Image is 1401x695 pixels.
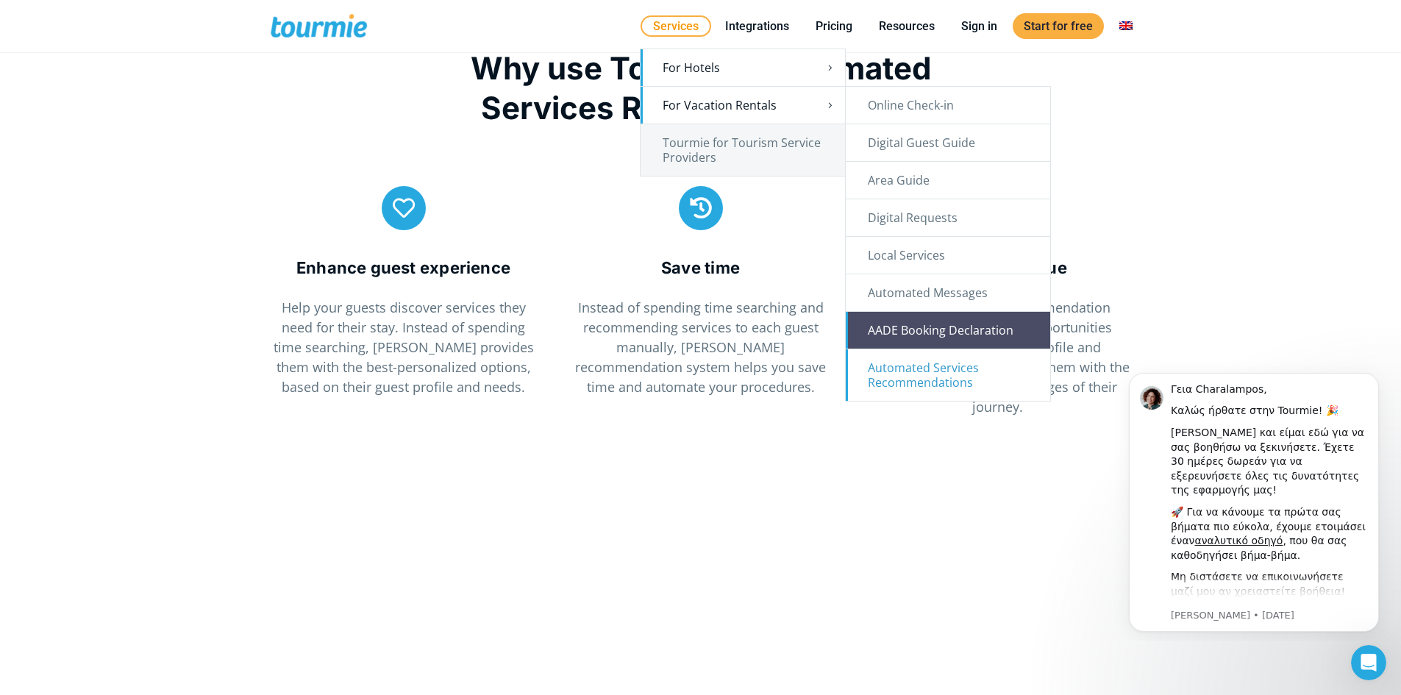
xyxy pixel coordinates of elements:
[1351,645,1386,680] iframe: Intercom live chat
[714,17,800,35] a: Integrations
[846,312,1050,349] a: AADE Booking Declaration
[641,15,711,37] a: Services
[846,199,1050,236] a: Digital Requests
[641,49,845,86] a: For Hotels
[846,237,1050,274] a: Local Services
[1107,360,1401,641] iframe: Intercom notifications message
[1013,13,1104,39] a: Start for free
[846,162,1050,199] a: Area Guide
[846,87,1050,124] a: Online Check-in
[271,257,537,279] h4: Enhance guest experience
[846,124,1050,161] a: Digital Guest Guide
[641,87,845,124] a: For Vacation Rentals
[846,274,1050,311] a: Automated Messages
[641,124,845,176] a: Tourmie for Tourism Service Providers
[443,49,959,128] div: Why use Tourmie’s Automated Services Recommendations?
[950,17,1008,35] a: Sign in
[846,349,1050,401] a: Automated Services Recommendations
[568,298,834,397] p: Instead of spending time searching and recommending services to each guest manually, [PERSON_NAME...
[805,17,863,35] a: Pricing
[271,298,537,397] p: Help your guests discover services they need for their stay. Instead of spending time searching, ...
[568,257,834,279] h4: Save time
[868,17,946,35] a: Resources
